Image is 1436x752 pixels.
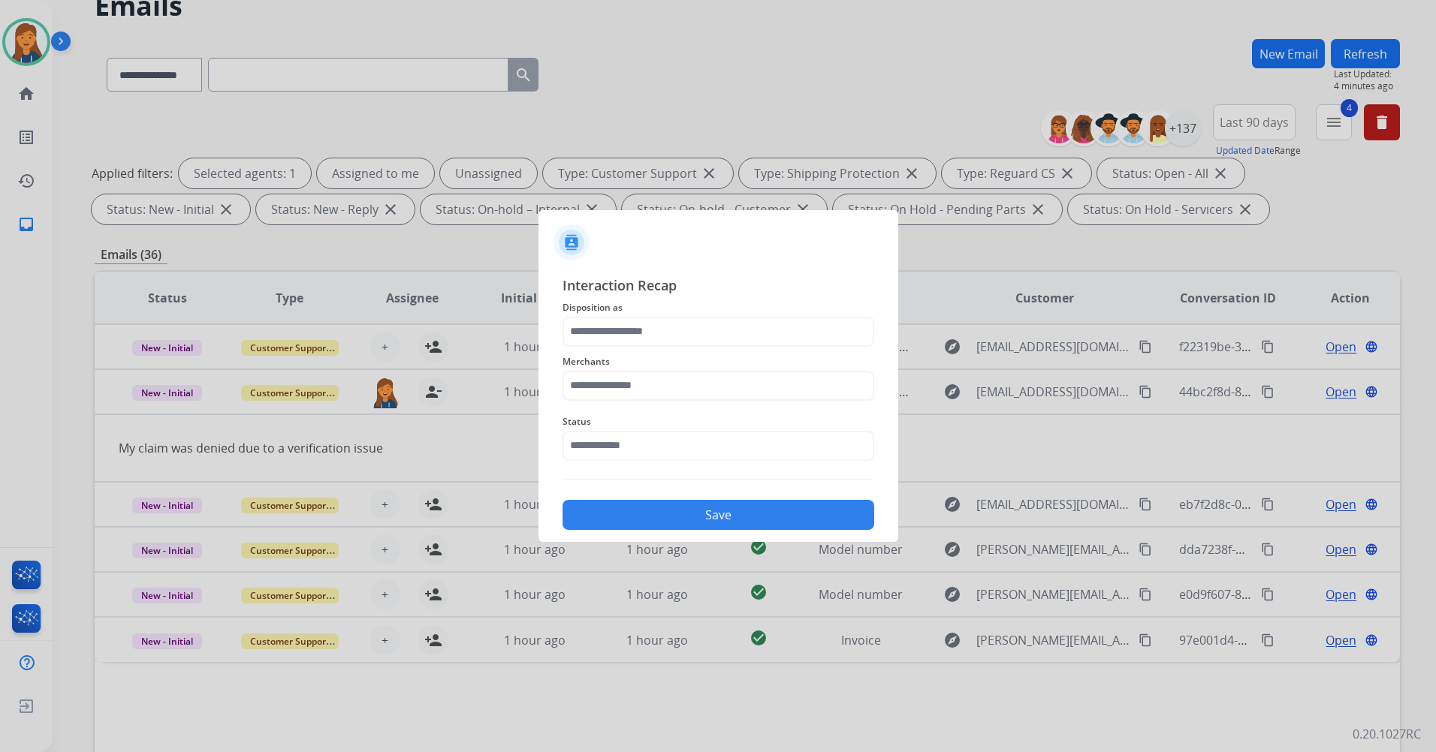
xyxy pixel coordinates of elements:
[563,479,874,480] img: contact-recap-line.svg
[563,413,874,431] span: Status
[563,353,874,371] span: Merchants
[1353,725,1421,743] p: 0.20.1027RC
[563,299,874,317] span: Disposition as
[554,224,590,260] img: contactIcon
[563,275,874,299] span: Interaction Recap
[563,500,874,530] button: Save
